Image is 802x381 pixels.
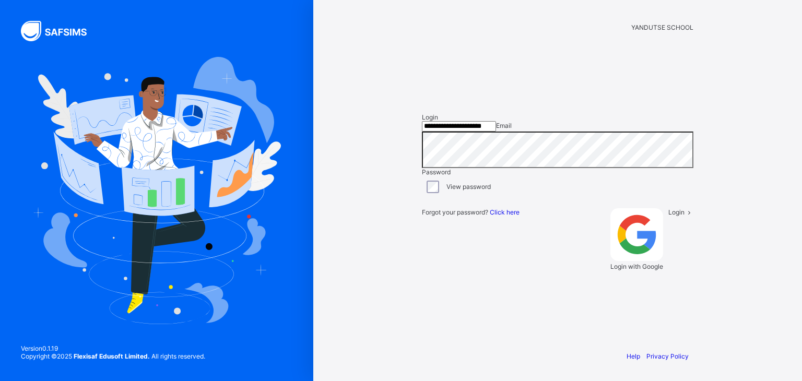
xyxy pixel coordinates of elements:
[422,113,438,121] span: Login
[21,352,205,360] span: Copyright © 2025 All rights reserved.
[422,168,451,176] span: Password
[446,183,491,190] label: View password
[631,23,693,31] span: YANDUTSE SCHOOL
[646,352,689,360] a: Privacy Policy
[21,344,205,352] span: Version 0.1.19
[668,208,685,216] span: Login
[490,208,520,216] a: Click here
[496,122,512,129] span: Email
[74,352,150,360] strong: Flexisaf Edusoft Limited.
[627,352,640,360] a: Help
[32,57,281,324] img: Hero Image
[422,208,520,216] span: Forgot your password?
[610,208,663,261] img: google.396cfc9801f0270233282035f929180a.svg
[610,263,663,270] span: Login with Google
[21,21,99,41] img: SAFSIMS Logo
